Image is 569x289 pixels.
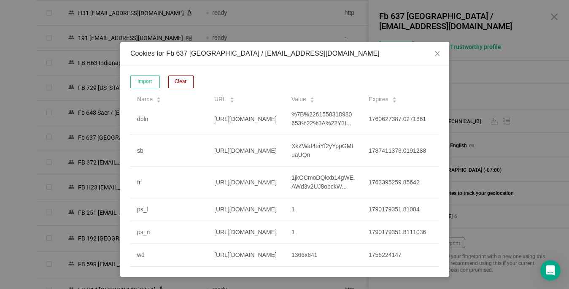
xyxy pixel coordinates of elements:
[285,198,362,221] td: 1
[362,198,439,221] td: 1790179351.81084
[208,244,285,267] td: [URL][DOMAIN_NAME]
[208,221,285,244] td: [URL][DOMAIN_NAME]
[392,96,396,99] i: icon: caret-up
[214,95,226,104] span: URL
[369,95,388,104] span: Expires
[130,76,160,88] button: Import
[156,96,161,99] i: icon: caret-up
[362,221,439,244] td: 1790179351.8111036
[434,50,441,57] i: icon: close
[168,76,194,88] button: Clear
[309,96,314,102] div: Sort
[362,167,439,198] td: 1763395259.85642
[156,96,161,102] div: Sort
[291,95,306,104] span: Value
[229,99,234,102] i: icon: caret-down
[392,99,396,102] i: icon: caret-down
[229,96,234,99] i: icon: caret-up
[208,135,285,167] td: [URL][DOMAIN_NAME]
[130,103,208,135] td: dbln
[362,135,439,167] td: 1787411373.0191288
[137,95,153,104] span: Name
[130,244,208,267] td: wd
[285,135,362,167] td: XkZWaI4eiYf2yYppGMtuaUQn
[229,96,235,102] div: Sort
[362,103,439,135] td: 1760627387.0271661
[310,99,314,102] i: icon: caret-down
[208,103,285,135] td: [URL][DOMAIN_NAME]
[130,49,439,58] div: Cookies for Fb 637 [GEOGRAPHIC_DATA] / [EMAIL_ADDRESS][DOMAIN_NAME]
[291,174,355,190] span: 1jkOCmoDQkxb14gWE.AWd3v2UJ8obckW ...
[310,96,314,99] i: icon: caret-up
[208,167,285,198] td: [URL][DOMAIN_NAME]
[291,111,352,127] span: %7B%2261558318980653%22%3A%22Y3I ...
[156,99,161,102] i: icon: caret-down
[285,244,362,267] td: 1366x641
[391,96,396,102] div: Sort
[285,221,362,244] td: 1
[362,244,439,267] td: 1756224147
[130,135,208,167] td: sb
[426,42,449,66] button: Close
[130,167,208,198] td: fr
[130,221,208,244] td: ps_n
[208,198,285,221] td: [URL][DOMAIN_NAME]
[540,260,561,281] div: Open Intercom Messenger
[130,198,208,221] td: ps_l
